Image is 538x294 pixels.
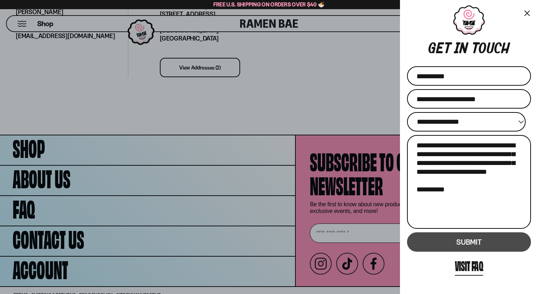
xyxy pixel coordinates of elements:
a: Visit FAQ [455,255,483,276]
div: touch [472,42,510,58]
button: Close menu [523,8,531,18]
div: Get [428,42,451,58]
div: in [455,42,468,58]
span: Free U.S. Shipping on Orders over $40 🍜 [213,1,325,8]
button: Submit [407,232,531,252]
span: Submit [456,238,481,246]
